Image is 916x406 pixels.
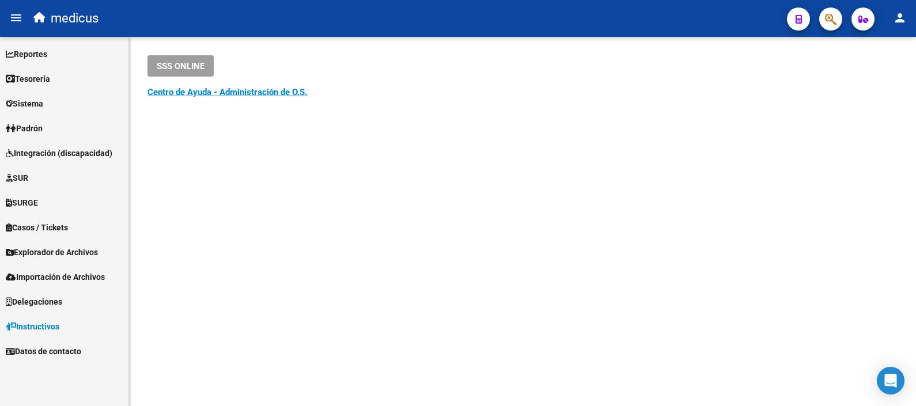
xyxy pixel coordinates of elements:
[147,55,214,77] button: SSS ONLINE
[6,97,43,110] span: Sistema
[6,246,98,259] span: Explorador de Archivos
[6,172,28,184] span: SUR
[6,345,81,358] span: Datos de contacto
[877,367,904,394] div: Open Intercom Messenger
[51,6,99,31] span: medicus
[6,221,68,234] span: Casos / Tickets
[6,320,59,333] span: Instructivos
[6,48,47,60] span: Reportes
[6,196,38,209] span: SURGE
[6,122,43,135] span: Padrón
[893,11,907,25] mat-icon: person
[6,295,62,308] span: Delegaciones
[6,73,50,85] span: Tesorería
[6,271,105,283] span: Importación de Archivos
[157,61,205,71] span: SSS ONLINE
[6,147,112,160] span: Integración (discapacidad)
[147,87,307,97] a: Centro de Ayuda - Administración de O.S.
[9,11,23,25] mat-icon: menu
